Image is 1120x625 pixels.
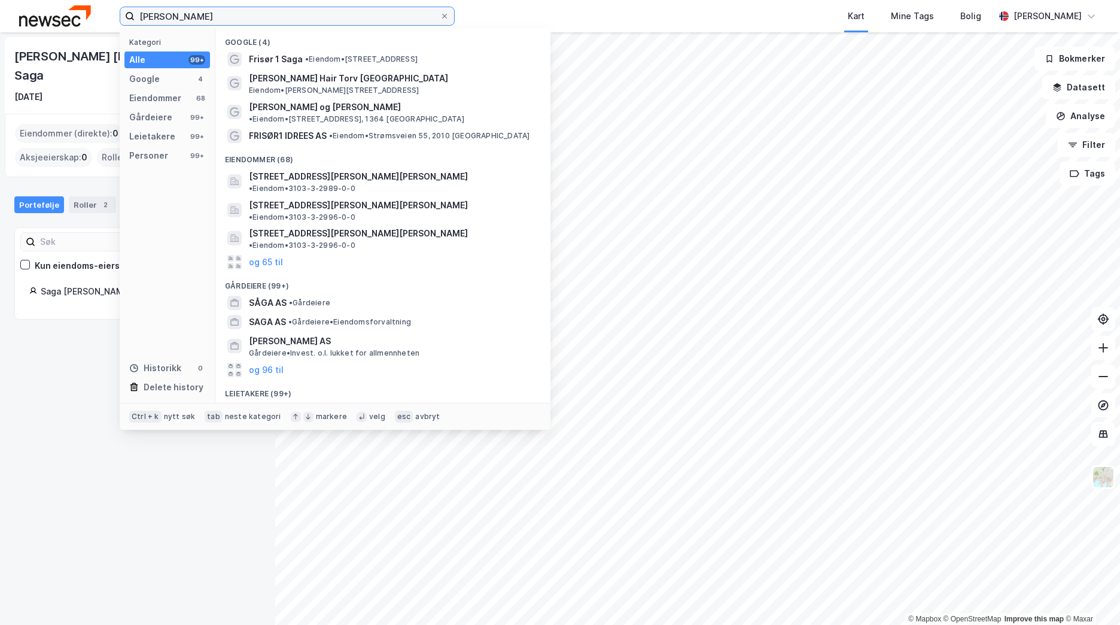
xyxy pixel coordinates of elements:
[129,411,162,423] div: Ctrl + k
[305,54,309,63] span: •
[41,284,246,299] div: Saga [PERSON_NAME] [PERSON_NAME]
[944,615,1002,623] a: OpenStreetMap
[289,298,330,308] span: Gårdeiere
[14,196,64,213] div: Portefølje
[1060,162,1115,186] button: Tags
[112,126,118,141] span: 0
[135,7,440,25] input: Søk på adresse, matrikkel, gårdeiere, leietakere eller personer
[129,91,181,105] div: Eiendommer
[249,184,252,193] span: •
[288,317,292,326] span: •
[1046,104,1115,128] button: Analyse
[249,315,286,329] span: SAGA AS
[249,296,287,310] span: SÅGA AS
[908,615,941,623] a: Mapbox
[249,52,303,66] span: Frisør 1 Saga
[205,411,223,423] div: tab
[129,72,160,86] div: Google
[215,145,550,167] div: Eiendommer (68)
[97,148,138,167] div: Roller :
[144,380,203,395] div: Delete history
[14,47,242,85] div: [PERSON_NAME] [PERSON_NAME] Saga
[15,148,92,167] div: Aksjeeierskap :
[1058,133,1115,157] button: Filter
[289,298,293,307] span: •
[188,55,205,65] div: 99+
[1014,9,1082,23] div: [PERSON_NAME]
[81,150,87,165] span: 0
[960,9,981,23] div: Bolig
[129,361,181,375] div: Historikk
[249,334,536,348] span: [PERSON_NAME] AS
[188,113,205,122] div: 99+
[891,9,934,23] div: Mine Tags
[129,148,168,163] div: Personer
[415,412,440,421] div: avbryt
[215,28,550,50] div: Google (4)
[249,184,355,193] span: Eiendom • 3103-3-2989-0-0
[249,100,401,114] span: [PERSON_NAME] og [PERSON_NAME]
[848,9,865,23] div: Kart
[249,198,468,213] span: [STREET_ADDRESS][PERSON_NAME][PERSON_NAME]
[249,213,252,222] span: •
[249,86,419,95] span: Eiendom • [PERSON_NAME][STREET_ADDRESS]
[196,363,205,373] div: 0
[1034,47,1115,71] button: Bokmerker
[249,129,327,143] span: FRISØR1 IDREES AS
[249,114,464,124] span: Eiendom • [STREET_ADDRESS], 1364 [GEOGRAPHIC_DATA]
[249,114,252,123] span: •
[1060,568,1120,625] div: Kontrollprogram for chat
[1042,75,1115,99] button: Datasett
[288,317,411,327] span: Gårdeiere • Eiendomsforvaltning
[249,241,355,250] span: Eiendom • 3103-3-2996-0-0
[369,412,385,421] div: velg
[215,272,550,293] div: Gårdeiere (99+)
[249,348,419,358] span: Gårdeiere • Invest. o.l. lukket for allmennheten
[19,5,91,26] img: newsec-logo.f6e21ccffca1b3a03d2d.png
[99,199,111,211] div: 2
[35,233,166,251] input: Søk
[249,363,284,377] button: og 96 til
[188,132,205,141] div: 99+
[395,411,413,423] div: esc
[249,169,468,184] span: [STREET_ADDRESS][PERSON_NAME][PERSON_NAME]
[249,241,252,250] span: •
[196,93,205,103] div: 68
[329,131,529,141] span: Eiendom • Strømsveien 55, 2010 [GEOGRAPHIC_DATA]
[188,151,205,160] div: 99+
[35,259,135,273] div: Kun eiendoms-eierskap
[129,38,210,47] div: Kategori
[249,71,536,86] span: [PERSON_NAME] Hair Torv [GEOGRAPHIC_DATA]
[249,226,468,241] span: [STREET_ADDRESS][PERSON_NAME][PERSON_NAME]
[196,74,205,84] div: 4
[329,131,333,140] span: •
[164,412,196,421] div: nytt søk
[249,255,283,269] button: og 65 til
[215,380,550,401] div: Leietakere (99+)
[1092,466,1115,489] img: Z
[305,54,418,64] span: Eiendom • [STREET_ADDRESS]
[129,110,172,125] div: Gårdeiere
[249,213,355,222] span: Eiendom • 3103-3-2996-0-0
[225,412,281,421] div: neste kategori
[316,412,347,421] div: markere
[1060,568,1120,625] iframe: Chat Widget
[69,196,116,213] div: Roller
[1005,615,1064,623] a: Improve this map
[129,129,175,144] div: Leietakere
[15,124,123,143] div: Eiendommer (direkte) :
[14,90,42,104] div: [DATE]
[129,53,145,67] div: Alle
